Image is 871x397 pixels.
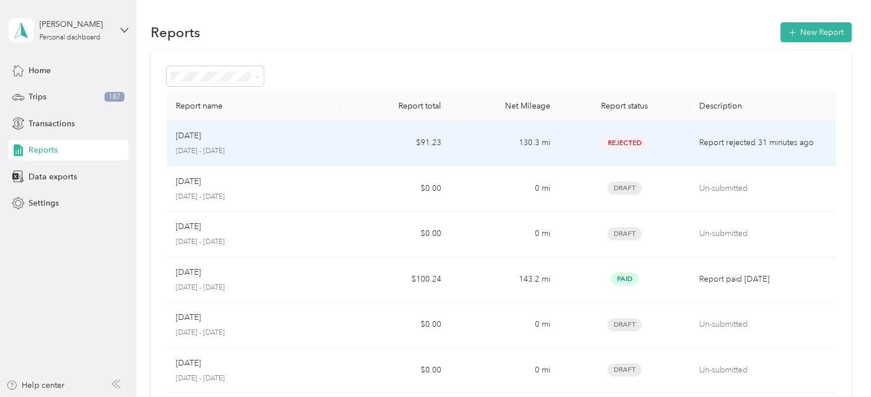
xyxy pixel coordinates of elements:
td: 0 mi [450,166,559,212]
span: Draft [607,318,642,331]
p: Un-submitted [699,318,826,331]
td: 143.2 mi [450,257,559,303]
span: Home [29,65,51,77]
span: Draft [607,363,642,376]
p: [DATE] [176,311,201,324]
span: Settings [29,197,59,209]
p: [DATE] - [DATE] [176,328,332,338]
p: [DATE] - [DATE] [176,146,332,157]
div: Report status [568,101,680,111]
td: $0.00 [341,302,450,348]
p: [DATE] - [DATE] [176,283,332,293]
span: Paid [611,272,638,286]
th: Description [690,92,836,121]
span: Trips [29,91,46,103]
p: [DATE] [176,266,201,279]
p: Un-submitted [699,182,826,195]
iframe: Everlance-gr Chat Button Frame [807,333,871,397]
td: 130.3 mi [450,121,559,166]
p: Report rejected 31 minutes ago [699,137,826,149]
span: Transactions [29,118,75,130]
span: Data exports [29,171,77,183]
p: [DATE] [176,175,201,188]
div: Personal dashboard [39,34,100,41]
p: [DATE] - [DATE] [176,374,332,384]
span: 187 [104,92,124,102]
p: [DATE] - [DATE] [176,192,332,202]
td: $91.23 [341,121,450,166]
td: $0.00 [341,166,450,212]
p: [DATE] [176,130,201,142]
span: Reports [29,144,58,156]
span: Draft [607,182,642,195]
span: Rejected [602,137,647,150]
button: New Report [780,22,852,42]
td: $100.24 [341,257,450,303]
td: $0.00 [341,348,450,394]
span: Draft [607,227,642,240]
td: 0 mi [450,211,559,257]
p: [DATE] [176,220,201,233]
th: Report name [167,92,341,121]
th: Net Mileage [450,92,559,121]
p: Un-submitted [699,227,826,240]
p: [DATE] - [DATE] [176,237,332,247]
p: Report paid [DATE] [699,273,826,286]
div: [PERSON_NAME] [39,18,111,30]
h1: Reports [151,26,200,38]
p: [DATE] [176,357,201,370]
td: $0.00 [341,211,450,257]
td: 0 mi [450,348,559,394]
button: Help center [6,379,64,391]
th: Report total [341,92,450,121]
td: 0 mi [450,302,559,348]
p: Un-submitted [699,364,826,376]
